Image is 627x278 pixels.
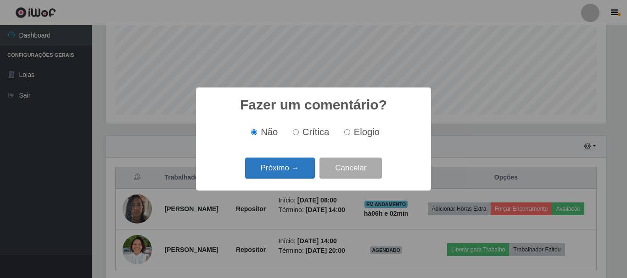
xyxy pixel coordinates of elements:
[261,127,278,137] span: Não
[354,127,380,137] span: Elogio
[302,127,330,137] span: Crítica
[344,129,350,135] input: Elogio
[240,97,387,113] h2: Fazer um comentário?
[319,158,382,179] button: Cancelar
[251,129,257,135] input: Não
[293,129,299,135] input: Crítica
[245,158,315,179] button: Próximo →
